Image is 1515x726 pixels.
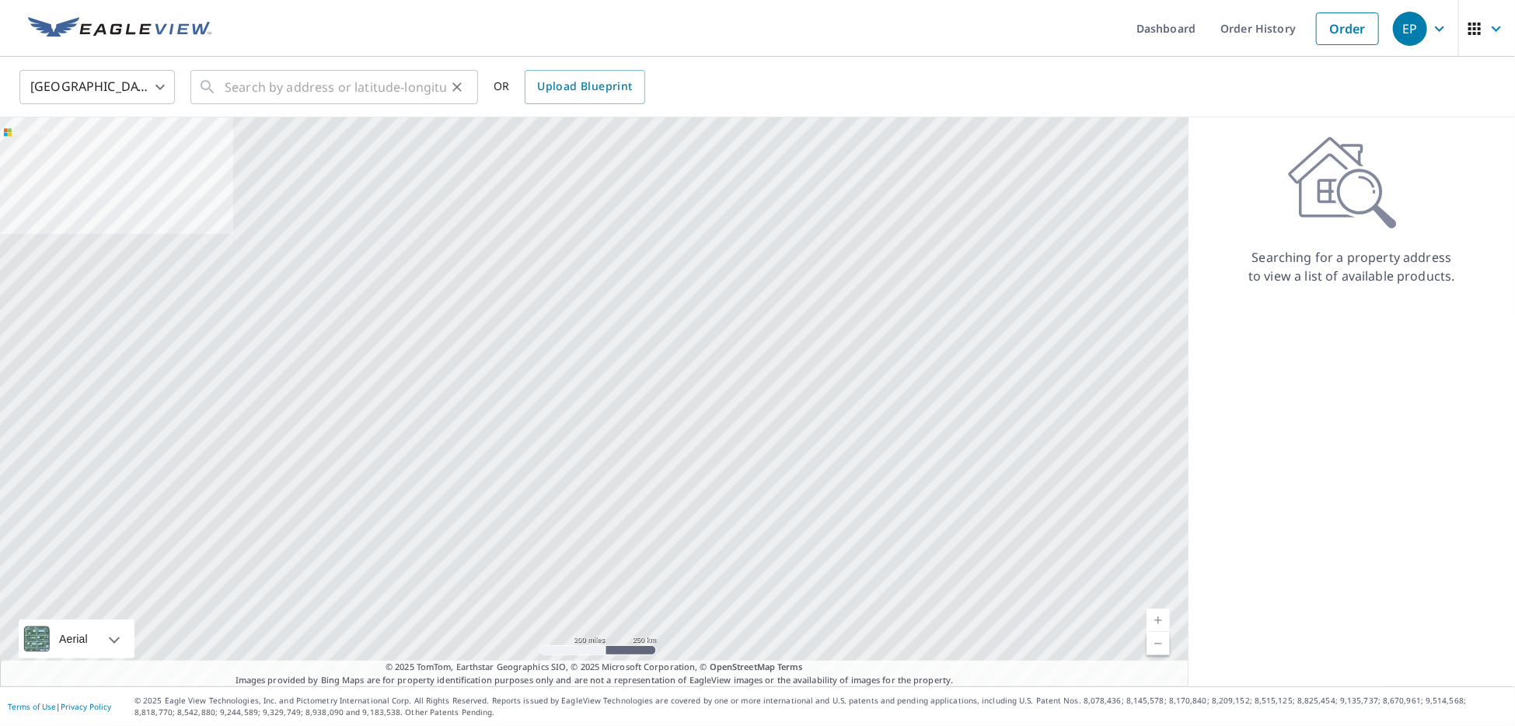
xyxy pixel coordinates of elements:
[1147,632,1170,655] a: Current Level 5, Zoom Out
[1248,248,1456,285] p: Searching for a property address to view a list of available products.
[710,661,775,672] a: OpenStreetMap
[8,702,111,711] p: |
[525,70,644,104] a: Upload Blueprint
[8,701,56,712] a: Terms of Use
[19,620,134,658] div: Aerial
[54,620,93,658] div: Aerial
[386,661,803,674] span: © 2025 TomTom, Earthstar Geographics SIO, © 2025 Microsoft Corporation, ©
[225,65,446,109] input: Search by address or latitude-longitude
[1316,12,1379,45] a: Order
[134,695,1507,718] p: © 2025 Eagle View Technologies, Inc. and Pictometry International Corp. All Rights Reserved. Repo...
[19,65,175,109] div: [GEOGRAPHIC_DATA]
[1393,12,1427,46] div: EP
[777,661,803,672] a: Terms
[494,70,645,104] div: OR
[28,17,211,40] img: EV Logo
[537,77,632,96] span: Upload Blueprint
[446,76,468,98] button: Clear
[1147,609,1170,632] a: Current Level 5, Zoom In
[61,701,111,712] a: Privacy Policy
